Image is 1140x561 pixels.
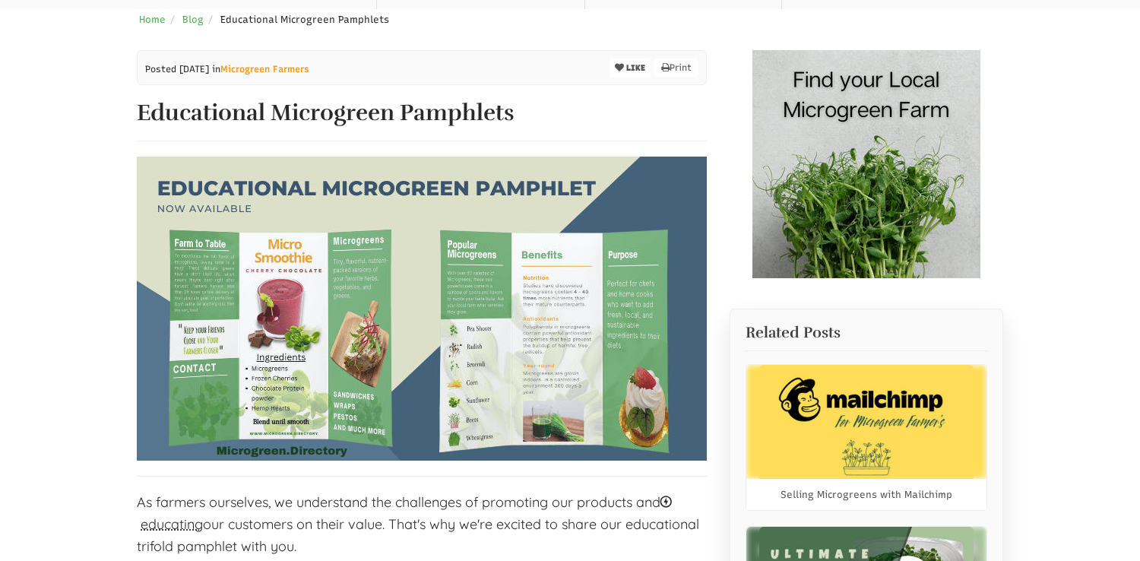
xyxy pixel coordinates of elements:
span: educating [141,515,203,533]
img: Selling Microgreens with Mailchimp [759,365,974,479]
a: Selling Microgreens with Mailchimp [781,488,952,502]
h1: Educational Microgreen Pamphlets [137,100,707,125]
img: Educational Microgreen Pamphlets [137,157,707,461]
a: educating [137,493,673,533]
h2: Related Posts [746,325,987,341]
span: LIKE [624,63,645,73]
span: [DATE] [179,64,209,74]
span: Posted [145,64,176,74]
button: LIKE [610,59,651,78]
span: Educational Microgreen Pamphlets [220,14,389,25]
span: As farmers ourselves, we understand the challenges of promoting our products and our customers on... [137,493,699,555]
a: Microgreen Farmers [220,64,309,74]
a: Home [139,14,166,25]
a: Blog [182,14,204,25]
span: in [212,62,309,76]
a: Print [654,59,698,77]
img: Banner Ad [752,50,980,278]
